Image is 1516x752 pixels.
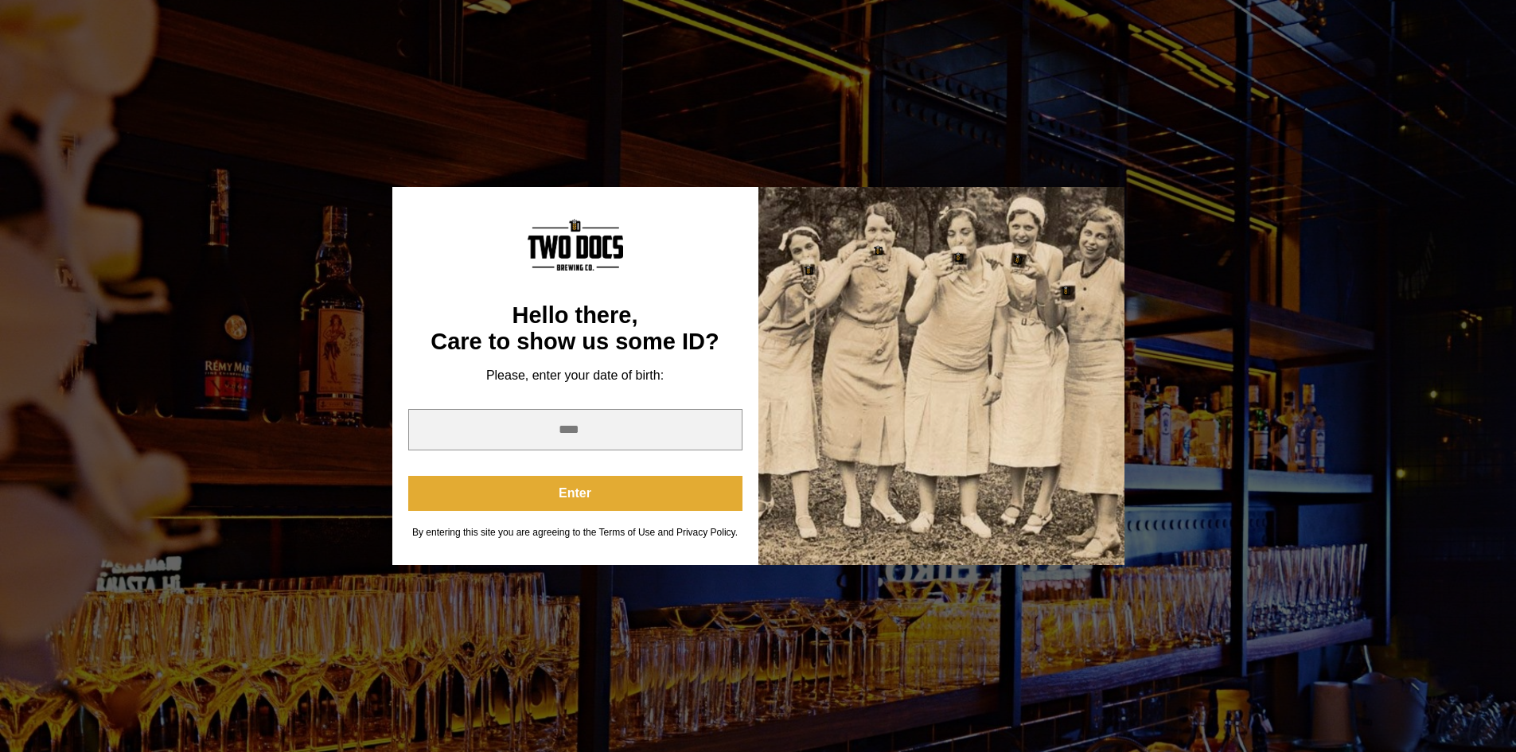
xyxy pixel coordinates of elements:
[408,368,742,384] div: Please, enter your date of birth:
[408,409,742,450] input: year
[408,476,742,511] button: Enter
[528,219,623,271] img: Content Logo
[408,527,742,539] div: By entering this site you are agreeing to the Terms of Use and Privacy Policy.
[408,302,742,356] div: Hello there, Care to show us some ID?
